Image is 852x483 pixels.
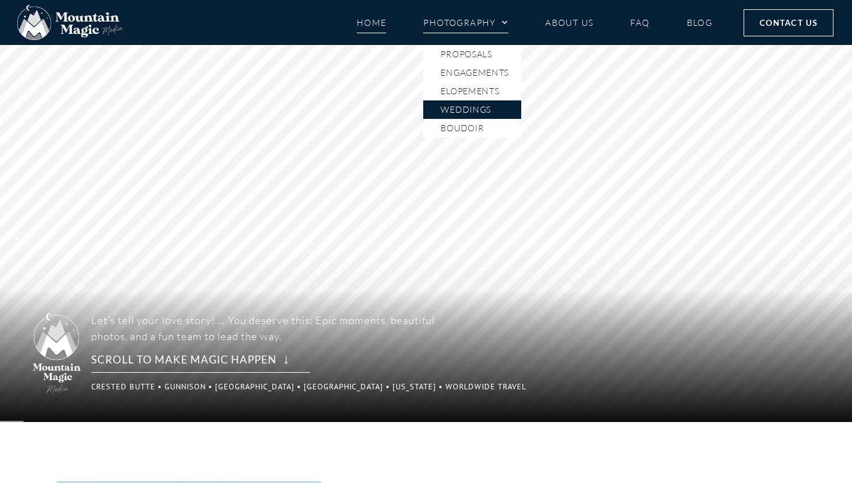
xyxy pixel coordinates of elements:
rs-layer: Scroll to make magic happen [91,352,310,373]
a: About Us [545,12,593,33]
img: Mountain Magic Media photography logo Crested Butte Photographer [17,5,123,41]
a: Blog [687,12,713,33]
a: Contact Us [744,9,834,36]
a: Weddings [423,100,521,119]
a: Home [357,12,387,33]
p: Crested Butte • Gunnison • [GEOGRAPHIC_DATA] • [GEOGRAPHIC_DATA] • [US_STATE] • Worldwide Travel [91,378,455,395]
a: Photography [423,12,508,33]
img: Mountain Magic Media photography logo Crested Butte Photographer [30,310,84,397]
ul: Photography [423,45,521,137]
nav: Menu [357,12,713,33]
a: Proposals [423,45,521,63]
a: Engagements [423,63,521,82]
p: Let’s tell your love story! … You deserve this: Epic moments, beautiful photos, and a fun team to... [91,312,435,344]
span: Contact Us [760,16,818,30]
span: ↓ [283,347,290,364]
a: FAQ [630,12,649,33]
a: Elopements [423,82,521,100]
a: Boudoir [423,119,521,137]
